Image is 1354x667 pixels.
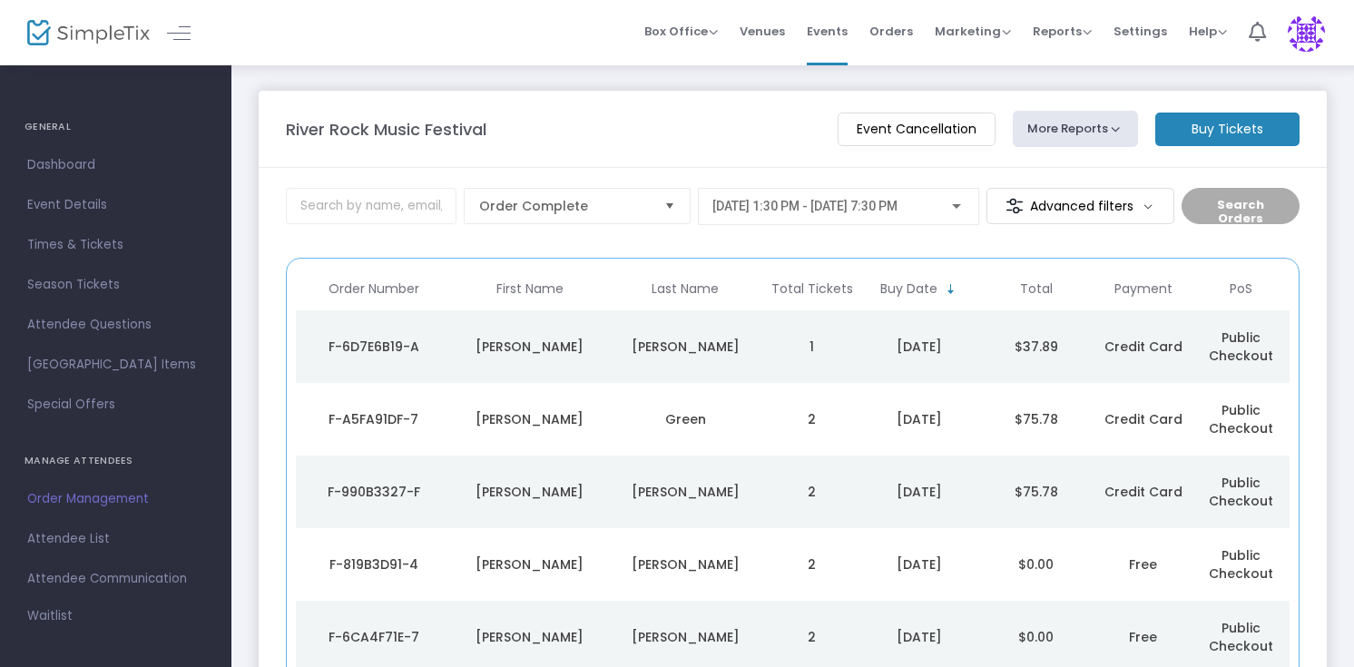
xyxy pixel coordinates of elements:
[652,281,719,297] span: Last Name
[613,410,760,428] div: Green
[27,153,204,177] span: Dashboard
[300,483,447,501] div: F-990B3327-F
[1155,113,1300,146] m-button: Buy Tickets
[479,197,650,215] span: Order Complete
[1020,281,1053,297] span: Total
[456,483,603,501] div: Hadley
[27,273,204,297] span: Season Tickets
[763,310,860,383] td: 1
[866,410,974,428] div: 8/16/2025
[763,268,860,310] th: Total Tickets
[866,628,974,646] div: 8/12/2025
[613,555,760,574] div: Foster
[1006,197,1024,215] img: filter
[1209,546,1273,583] span: Public Checkout
[27,233,204,257] span: Times & Tickets
[1104,410,1182,428] span: Credit Card
[27,313,204,337] span: Attendee Questions
[613,628,760,646] div: Lombardo
[27,527,204,551] span: Attendee List
[456,628,603,646] div: Isabelle
[1209,401,1273,437] span: Public Checkout
[1209,329,1273,365] span: Public Checkout
[1129,555,1157,574] span: Free
[25,443,207,479] h4: MANAGE ATTENDEES
[27,607,73,625] span: Waitlist
[944,282,958,297] span: Sortable
[763,383,860,456] td: 2
[25,109,207,145] h4: GENERAL
[456,338,603,356] div: Jen
[27,193,204,217] span: Event Details
[1129,628,1157,646] span: Free
[644,23,718,40] span: Box Office
[27,567,204,591] span: Attendee Communication
[763,528,860,601] td: 2
[456,410,603,428] div: Julie
[1209,474,1273,510] span: Public Checkout
[880,281,937,297] span: Buy Date
[300,338,447,356] div: F-6D7E6B19-A
[456,555,603,574] div: Jim
[869,8,913,54] span: Orders
[986,188,1174,224] m-button: Advanced filters
[740,8,785,54] span: Venues
[866,555,974,574] div: 8/12/2025
[300,410,447,428] div: F-A5FA91DF-7
[977,310,1094,383] td: $37.89
[807,8,848,54] span: Events
[1033,23,1092,40] span: Reports
[935,23,1011,40] span: Marketing
[1104,483,1182,501] span: Credit Card
[496,281,564,297] span: First Name
[1189,23,1227,40] span: Help
[27,393,204,417] span: Special Offers
[712,199,898,213] span: [DATE] 1:30 PM - [DATE] 7:30 PM
[1104,338,1182,356] span: Credit Card
[838,113,996,146] m-button: Event Cancellation
[977,383,1094,456] td: $75.78
[1013,111,1138,147] button: More Reports
[866,483,974,501] div: 8/13/2025
[977,528,1094,601] td: $0.00
[1114,8,1167,54] span: Settings
[286,188,456,224] input: Search by name, email, phone, order number, ip address, or last 4 digits of card
[613,483,760,501] div: Donaldson
[1230,281,1252,297] span: PoS
[300,628,447,646] div: F-6CA4F71E-7
[27,487,204,511] span: Order Management
[27,353,204,377] span: [GEOGRAPHIC_DATA] Items
[763,456,860,528] td: 2
[613,338,760,356] div: Campbell
[657,189,682,223] button: Select
[300,555,447,574] div: F-819B3D91-4
[977,456,1094,528] td: $75.78
[866,338,974,356] div: 8/18/2025
[329,281,419,297] span: Order Number
[1209,619,1273,655] span: Public Checkout
[1114,281,1172,297] span: Payment
[286,117,486,142] m-panel-title: River Rock Music Festival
